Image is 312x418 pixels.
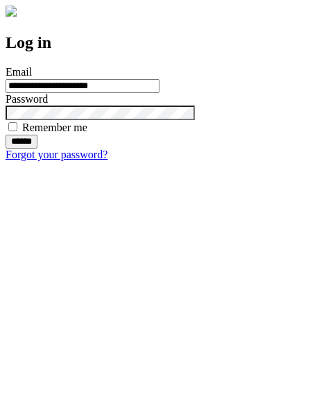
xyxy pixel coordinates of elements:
label: Password [6,93,48,105]
img: logo-4e3dc11c47720685a147b03b5a06dd966a58ff35d612b21f08c02c0306f2b779.png [6,6,17,17]
a: Forgot your password? [6,149,107,160]
label: Email [6,66,32,78]
label: Remember me [22,122,87,133]
h2: Log in [6,33,306,52]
